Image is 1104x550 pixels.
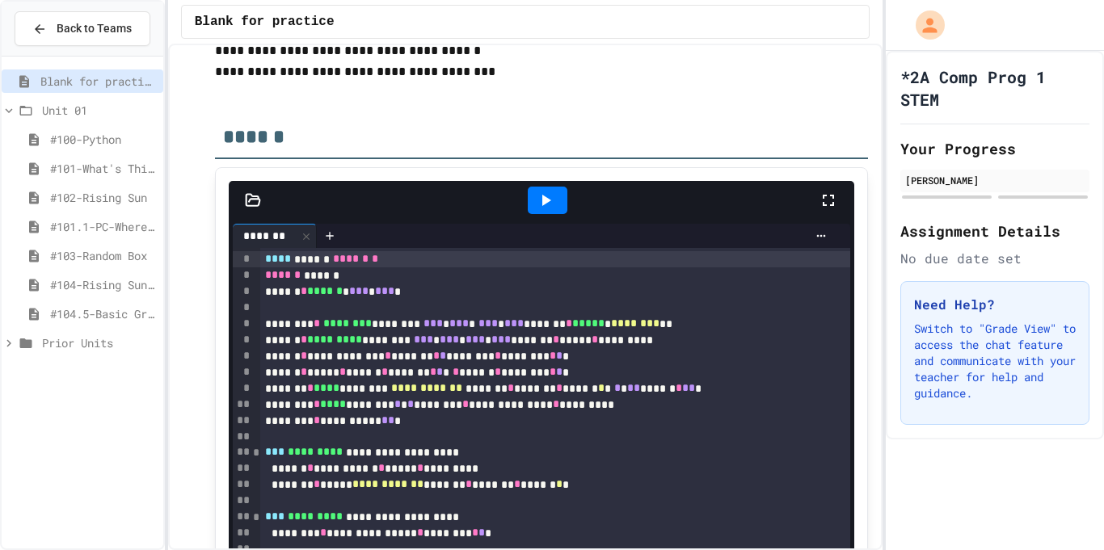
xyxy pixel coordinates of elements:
[50,276,157,293] span: #104-Rising Sun Plus
[50,131,157,148] span: #100-Python
[900,137,1089,160] h2: Your Progress
[905,173,1085,187] div: [PERSON_NAME]
[57,20,132,37] span: Back to Teams
[42,334,157,351] span: Prior Units
[899,6,949,44] div: My Account
[900,220,1089,242] h2: Assignment Details
[15,11,150,46] button: Back to Teams
[42,102,157,119] span: Unit 01
[40,73,157,90] span: Blank for practice
[50,218,157,235] span: #101.1-PC-Where am I?
[50,247,157,264] span: #103-Random Box
[50,189,157,206] span: #102-Rising Sun
[900,65,1089,111] h1: *2A Comp Prog 1 STEM
[900,249,1089,268] div: No due date set
[50,160,157,177] span: #101-What's This ??
[914,321,1076,401] p: Switch to "Grade View" to access the chat feature and communicate with your teacher for help and ...
[195,12,335,31] span: Blank for practice
[50,305,157,322] span: #104.5-Basic Graphics Review
[914,295,1076,314] h3: Need Help?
